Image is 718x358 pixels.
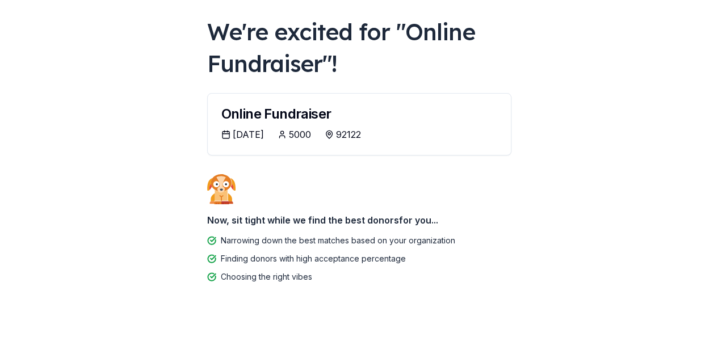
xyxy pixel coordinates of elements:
[336,128,361,141] div: 92122
[221,234,455,247] div: Narrowing down the best matches based on your organization
[207,209,511,231] div: Now, sit tight while we find the best donors for you...
[207,16,511,79] div: We're excited for " Online Fundraiser "!
[221,107,497,121] div: Online Fundraiser
[289,128,311,141] div: 5000
[221,252,406,266] div: Finding donors with high acceptance percentage
[207,174,236,204] img: Dog waiting patiently
[221,270,312,284] div: Choosing the right vibes
[233,128,264,141] div: [DATE]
